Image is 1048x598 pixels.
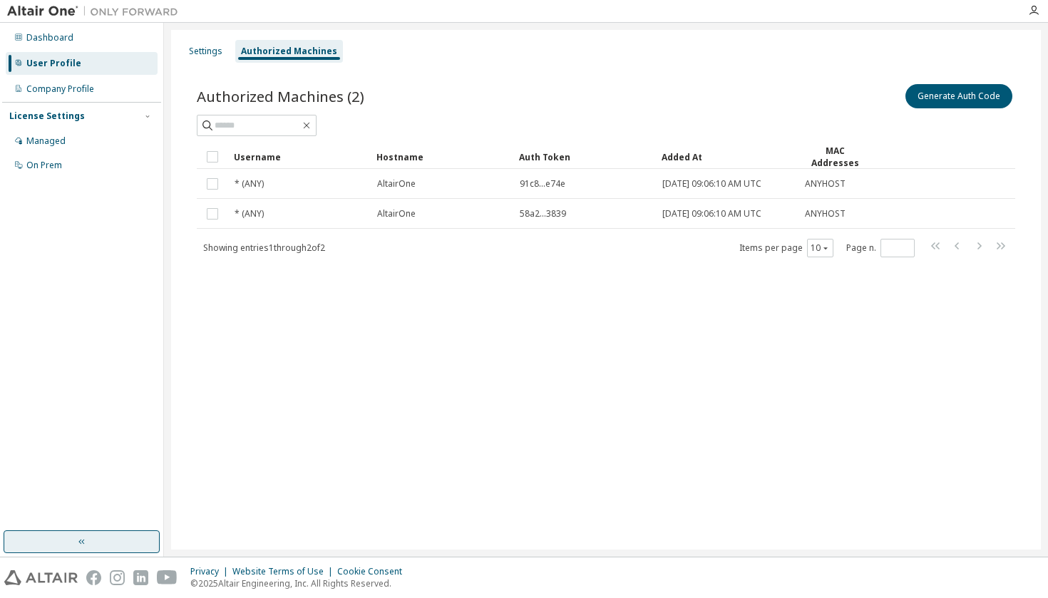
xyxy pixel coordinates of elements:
span: ANYHOST [805,178,846,190]
button: Generate Auth Code [905,84,1012,108]
span: AltairOne [377,208,416,220]
div: Settings [189,46,222,57]
div: Added At [662,145,793,168]
span: 58a2...3839 [520,208,566,220]
button: 10 [811,242,830,254]
span: * (ANY) [235,178,264,190]
span: [DATE] 09:06:10 AM UTC [662,208,761,220]
span: * (ANY) [235,208,264,220]
div: Privacy [190,566,232,577]
p: © 2025 Altair Engineering, Inc. All Rights Reserved. [190,577,411,589]
span: Items per page [739,239,833,257]
div: Managed [26,135,66,147]
img: altair_logo.svg [4,570,78,585]
div: Username [234,145,365,168]
span: [DATE] 09:06:10 AM UTC [662,178,761,190]
span: AltairOne [377,178,416,190]
div: Authorized Machines [241,46,337,57]
div: User Profile [26,58,81,69]
img: Altair One [7,4,185,19]
div: Website Terms of Use [232,566,337,577]
div: Hostname [376,145,508,168]
div: On Prem [26,160,62,171]
img: linkedin.svg [133,570,148,585]
span: Page n. [846,239,915,257]
span: 91c8...e74e [520,178,565,190]
div: License Settings [9,110,85,122]
div: Company Profile [26,83,94,95]
div: Cookie Consent [337,566,411,577]
div: Auth Token [519,145,650,168]
img: facebook.svg [86,570,101,585]
div: MAC Addresses [804,145,865,169]
span: Authorized Machines (2) [197,86,364,106]
img: youtube.svg [157,570,178,585]
span: Showing entries 1 through 2 of 2 [203,242,325,254]
div: Dashboard [26,32,73,43]
span: ANYHOST [805,208,846,220]
img: instagram.svg [110,570,125,585]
